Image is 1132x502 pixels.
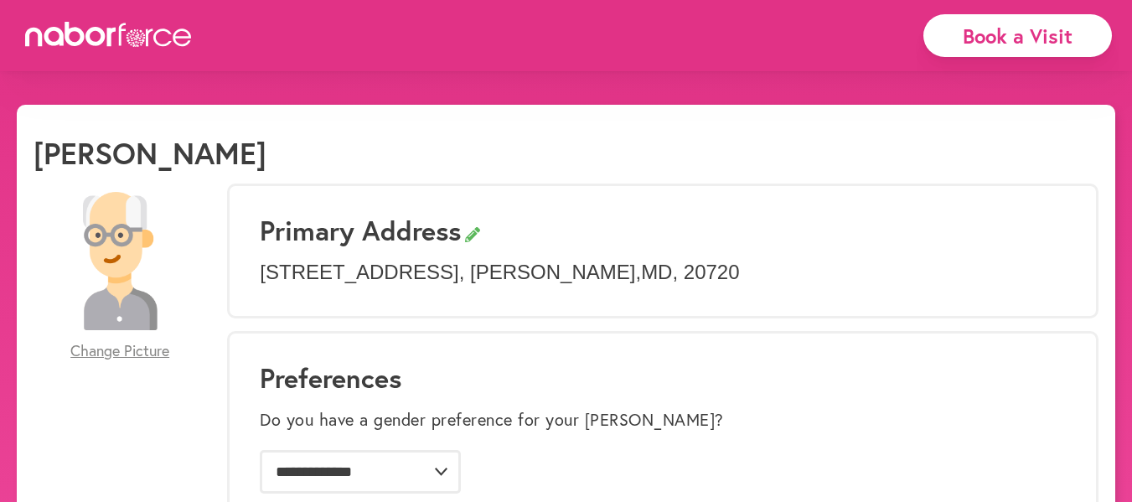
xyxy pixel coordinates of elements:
label: Do you have a gender preference for your [PERSON_NAME]? [260,410,724,430]
div: Book a Visit [923,14,1112,57]
h3: Primary Address [260,215,1066,246]
span: Change Picture [70,342,169,360]
img: 28479a6084c73c1d882b58007db4b51f.png [51,192,189,330]
h1: Preferences [260,362,1066,394]
h1: [PERSON_NAME] [34,135,266,171]
p: [STREET_ADDRESS] , [PERSON_NAME] , MD , 20720 [260,261,1066,285]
